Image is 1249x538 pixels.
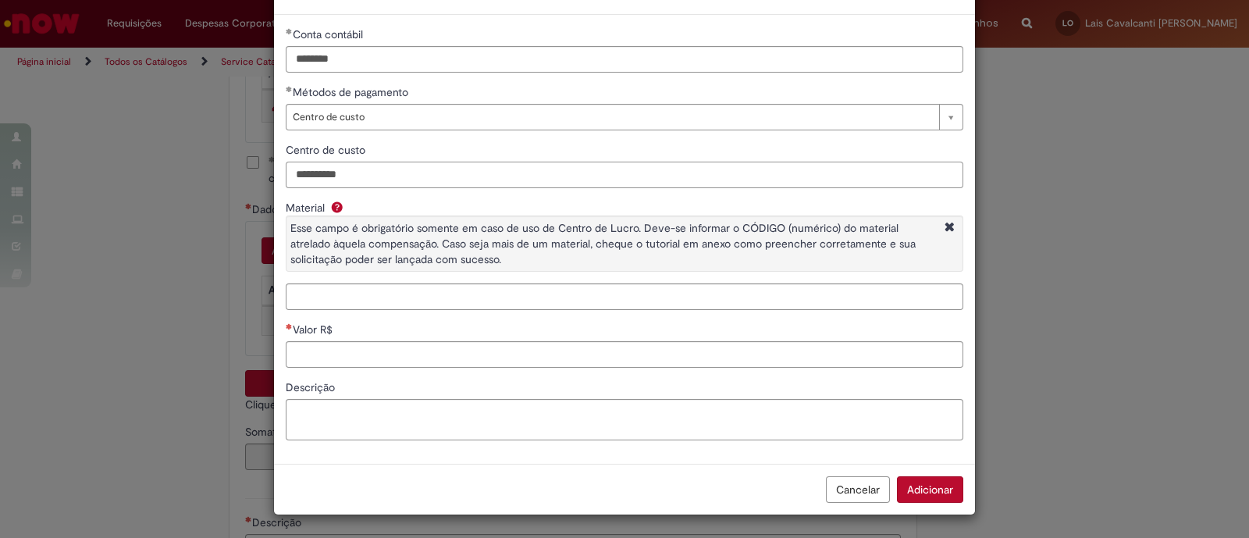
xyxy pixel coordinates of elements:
span: Valor R$ [293,322,336,337]
span: Necessários [286,323,293,330]
span: Obrigatório Preenchido [286,86,293,92]
textarea: Descrição [286,399,963,441]
input: Centro de custo [286,162,963,188]
span: Obrigatório Preenchido [286,28,293,34]
span: Conta contábil [293,27,366,41]
input: Conta contábil [286,46,963,73]
span: Centro de custo [293,105,931,130]
span: Material [286,201,328,215]
input: Material [286,283,963,310]
span: Métodos de pagamento [293,85,411,99]
span: Descrição [286,380,338,394]
span: Ajuda para Material [328,201,347,213]
i: Fechar More information Por question_material [941,220,959,237]
span: Centro de custo [286,143,368,157]
button: Cancelar [826,476,890,503]
button: Adicionar [897,476,963,503]
span: Esse campo é obrigatório somente em caso de uso de Centro de Lucro. Deve-se informar o CÓDIGO (nu... [290,221,916,266]
input: Valor R$ [286,341,963,368]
